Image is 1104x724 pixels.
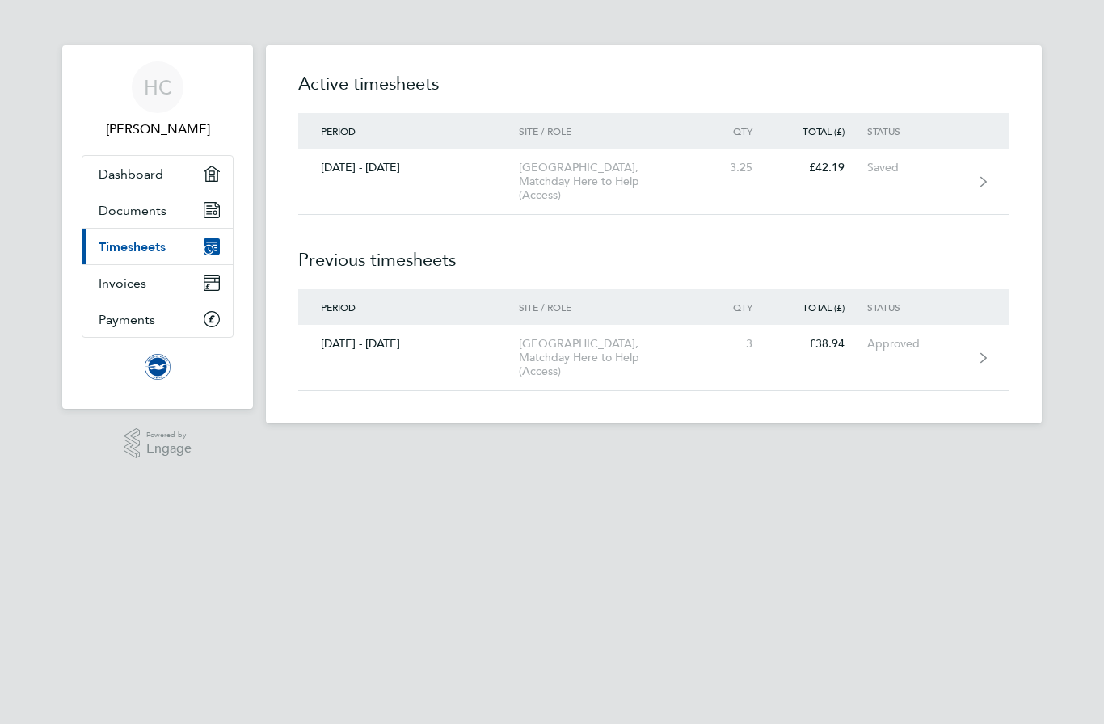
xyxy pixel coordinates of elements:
[704,301,775,313] div: Qty
[99,239,166,255] span: Timesheets
[82,301,233,337] a: Payments
[519,301,704,313] div: Site / Role
[82,61,234,139] a: HC[PERSON_NAME]
[298,149,1009,215] a: [DATE] - [DATE][GEOGRAPHIC_DATA], Matchday Here to Help (Access)3.25£42.19Saved
[298,215,1009,289] h2: Previous timesheets
[775,337,867,351] div: £38.94
[99,276,146,291] span: Invoices
[82,120,234,139] span: Hannah Carlisle
[144,77,172,98] span: HC
[298,71,1009,113] h2: Active timesheets
[99,312,155,327] span: Payments
[82,156,233,192] a: Dashboard
[775,161,867,175] div: £42.19
[99,166,163,182] span: Dashboard
[82,354,234,380] a: Go to home page
[704,337,775,351] div: 3
[704,161,775,175] div: 3.25
[62,45,253,409] nav: Main navigation
[519,161,704,202] div: [GEOGRAPHIC_DATA], Matchday Here to Help (Access)
[298,337,519,351] div: [DATE] - [DATE]
[867,125,967,137] div: Status
[775,125,867,137] div: Total (£)
[867,301,967,313] div: Status
[867,337,967,351] div: Approved
[124,428,192,459] a: Powered byEngage
[519,337,704,378] div: [GEOGRAPHIC_DATA], Matchday Here to Help (Access)
[704,125,775,137] div: Qty
[867,161,967,175] div: Saved
[82,229,233,264] a: Timesheets
[775,301,867,313] div: Total (£)
[321,301,356,314] span: Period
[145,354,171,380] img: brightonandhovealbion-logo-retina.png
[146,428,192,442] span: Powered by
[146,442,192,456] span: Engage
[321,124,356,137] span: Period
[82,192,233,228] a: Documents
[298,325,1009,391] a: [DATE] - [DATE][GEOGRAPHIC_DATA], Matchday Here to Help (Access)3£38.94Approved
[82,265,233,301] a: Invoices
[298,161,519,175] div: [DATE] - [DATE]
[99,203,166,218] span: Documents
[519,125,704,137] div: Site / Role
